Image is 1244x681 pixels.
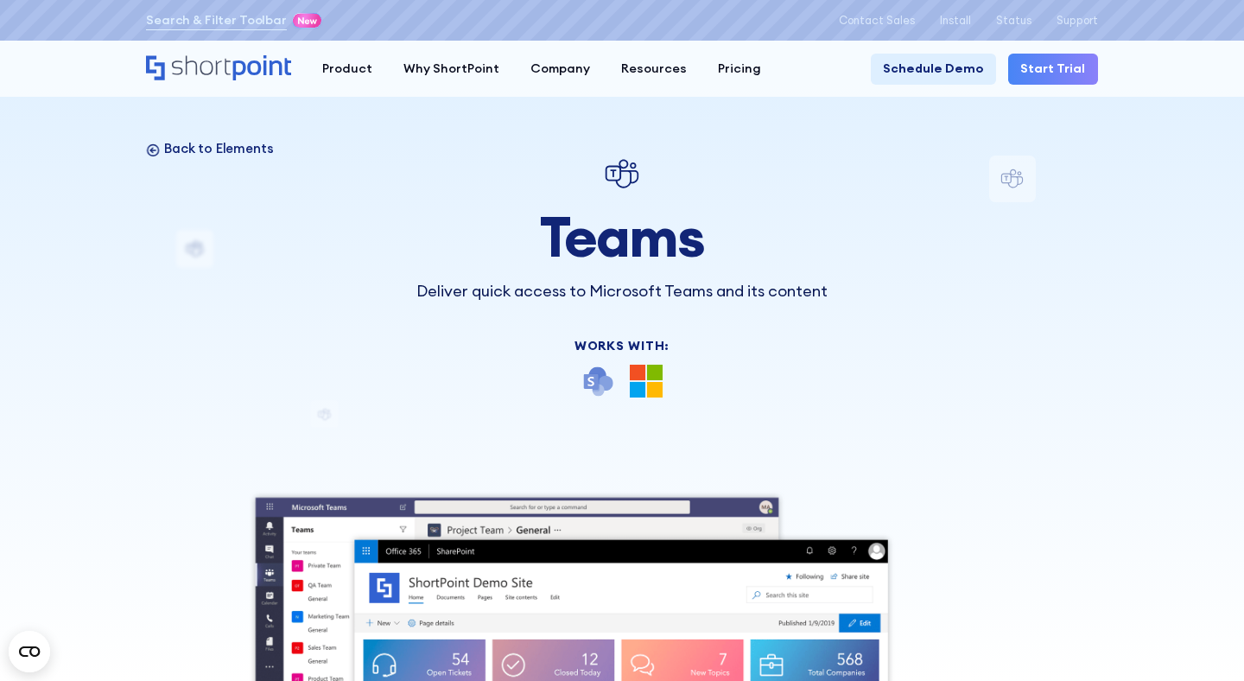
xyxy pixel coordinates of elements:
p: Back to Elements [164,140,274,157]
a: Company [515,54,606,85]
div: Works With: [389,340,855,352]
a: Schedule Demo [871,54,996,85]
p: Deliver quick access to Microsoft Teams and its content [389,279,855,302]
a: Install [940,14,971,27]
div: Pricing [718,60,761,79]
iframe: Chat Widget [1158,598,1244,681]
a: Home [146,55,290,82]
a: Start Trial [1008,54,1098,85]
a: Support [1057,14,1098,27]
div: Company [530,60,590,79]
div: Resources [621,60,687,79]
a: Pricing [702,54,777,85]
a: Resources [606,54,702,85]
div: Product [322,60,372,79]
h1: Teams [389,206,855,267]
a: Search & Filter Toolbar [146,11,287,30]
a: Back to Elements [146,140,273,157]
img: SharePoint icon [581,365,614,398]
img: Teams [603,156,640,193]
a: Contact Sales [839,14,915,27]
a: Why ShortPoint [388,54,515,85]
a: Product [307,54,388,85]
img: Microsoft 365 logo [630,365,663,398]
button: Open CMP widget [9,631,50,672]
div: Why ShortPoint [403,60,499,79]
a: Status [996,14,1031,27]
